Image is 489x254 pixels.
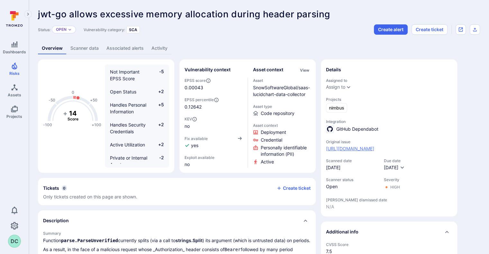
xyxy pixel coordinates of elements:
[185,161,242,168] span: no
[68,28,72,31] button: Expand dropdown
[185,66,231,73] h2: Vulnerability context
[299,66,311,73] div: Click to view all asset context details
[43,237,311,244] p: Function currently splits (via a call to ) its argument (which is untrusted data) on periods.
[110,89,136,94] span: Open Status
[329,105,344,111] span: nimbus
[326,119,452,124] span: Integration
[321,59,457,216] section: details card
[456,24,466,35] div: Open original issue
[384,164,405,171] button: [DATE]
[253,85,310,97] a: SnowSoftwareGlobal/saas-lucidchart-data-collector
[152,121,164,135] span: +2
[90,98,97,102] text: +50
[185,136,208,141] span: Fix available
[103,42,148,54] a: Associated alerts
[38,42,67,54] a: Overview
[346,84,351,90] button: Expand dropdown
[38,178,316,205] div: Collapse
[152,88,164,95] span: +2
[185,117,242,122] span: KEV
[299,68,311,73] button: View
[43,217,69,224] h2: Description
[110,155,147,167] span: Private or Internal Asset
[185,84,203,91] span: 0.00043
[326,242,452,247] span: CVSS Score
[9,71,20,76] span: Risks
[185,78,242,83] span: EPSS score
[43,231,311,236] h3: Summary
[43,185,59,191] h2: Tickets
[326,139,452,144] span: Original issue
[326,103,347,113] a: nimbus
[326,229,358,235] h2: Additional info
[326,197,452,202] span: [PERSON_NAME] dismissed date
[374,24,408,35] button: Create alert
[390,185,400,190] div: High
[261,137,282,143] span: Click to view evidence
[62,186,67,191] span: 0
[384,158,405,171] div: Due date field
[110,69,140,81] span: Not Important EPSS Score
[67,42,103,54] a: Scanner data
[69,109,77,117] tspan: 14
[38,27,50,32] span: Status:
[326,177,377,182] span: Scanner status
[72,90,74,94] text: 0
[8,235,21,248] button: DC
[412,24,448,35] button: Create ticket
[8,235,21,248] div: Dan Cundy
[43,194,137,199] span: Only tickets created on this page are shown.
[326,183,377,190] span: Open
[152,101,164,115] span: +5
[253,78,311,83] span: Asset
[384,165,398,170] span: [DATE]
[43,122,52,127] text: -100
[326,204,452,210] span: N/A
[148,42,171,54] a: Activity
[60,109,86,121] g: The vulnerability score is based on the parameters defined in the settings
[6,114,22,119] span: Projects
[321,222,457,242] div: Collapse
[61,238,118,243] a: parse.ParseUnverified
[26,12,30,17] i: Expand navigation menu
[384,177,400,182] span: Severity
[92,122,101,127] text: +100
[185,123,242,129] span: no
[126,26,140,33] div: SCA
[191,142,198,149] span: yes
[253,66,283,73] h2: Asset context
[336,126,378,132] span: GitHub Dependabot
[261,129,286,136] span: Click to view evidence
[84,27,125,32] span: Vulnerability category:
[470,24,480,35] div: Export as CSV
[3,49,26,54] span: Dashboards
[185,155,214,160] span: Exploit available
[68,117,78,121] text: Score
[24,10,32,18] button: Expand navigation menu
[152,68,164,82] span: -5
[261,145,311,157] span: Click to view evidence
[56,27,67,32] button: Open
[110,142,145,147] span: Active Utilization
[326,145,374,152] a: [URL][DOMAIN_NAME]
[384,158,405,163] span: Due date
[253,123,311,128] span: Asset context
[38,210,316,231] div: Collapse description
[49,98,55,102] text: -50
[176,238,203,243] a: strings.Split
[38,178,316,205] section: tickets card
[326,78,452,83] span: Assigned to
[8,92,21,97] span: Assets
[152,154,164,168] span: -2
[326,164,377,171] span: [DATE]
[110,102,146,114] span: Handles Personal Information
[326,97,452,102] span: Projects
[261,159,274,165] span: Click to view evidence
[185,104,242,110] span: 0.12642
[276,185,311,191] button: Create ticket
[38,42,480,54] div: Vulnerability tabs
[326,84,345,90] button: Assign to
